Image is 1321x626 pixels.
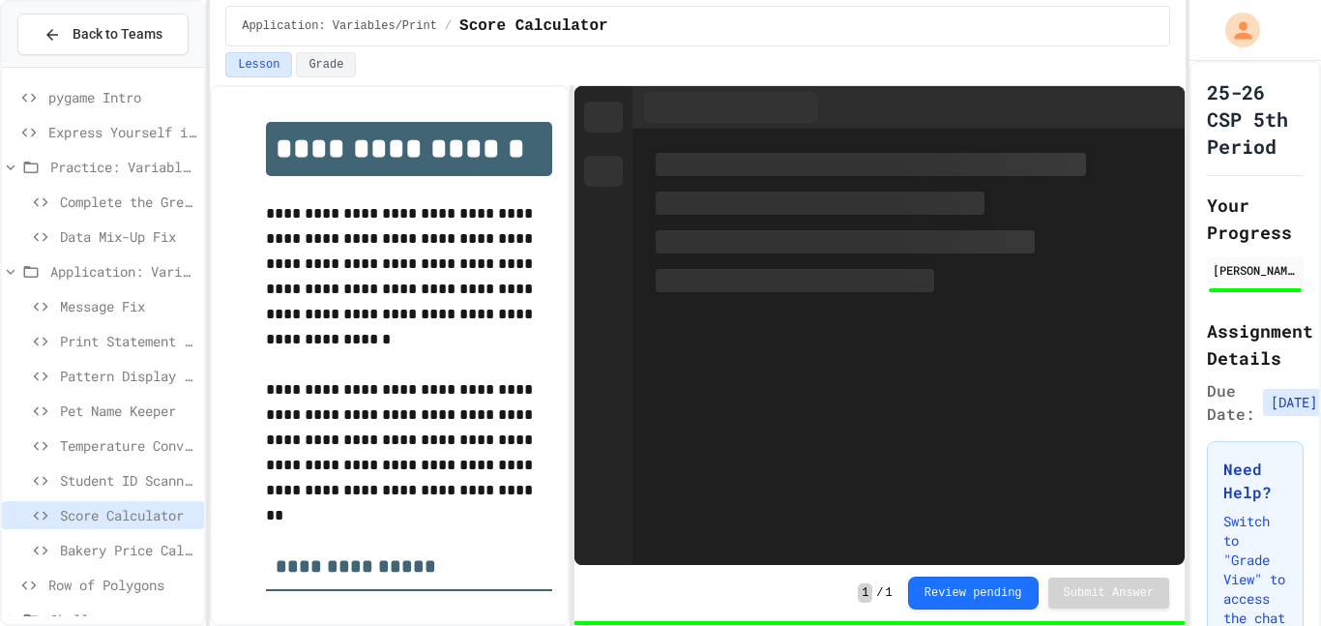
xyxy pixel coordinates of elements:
button: Submit Answer [1048,578,1170,609]
h1: 25-26 CSP 5th Period [1207,78,1304,160]
span: 1 [858,583,872,603]
h3: Need Help? [1223,458,1287,504]
span: Print Statement Repair [60,331,196,351]
span: Back to Teams [73,24,162,45]
span: / [445,18,452,34]
span: Pet Name Keeper [60,401,196,421]
span: 1 [886,585,893,601]
span: Score Calculator [459,15,608,38]
iframe: chat widget [1160,464,1302,547]
span: Temperature Converter [60,435,196,456]
button: Back to Teams [17,14,189,55]
span: Bakery Price Calculator [60,540,196,560]
span: Message Fix [60,296,196,316]
span: Student ID Scanner [60,470,196,491]
button: Review pending [908,577,1039,610]
span: pygame Intro [48,87,196,107]
button: Lesson [225,52,292,77]
span: Practice: Variables/Print [50,157,196,177]
span: Application: Variables/Print [50,261,196,282]
span: Data Mix-Up Fix [60,226,196,247]
h2: Your Progress [1207,192,1304,246]
span: / [876,585,883,601]
span: Submit Answer [1064,585,1155,601]
span: Due Date: [1207,379,1255,426]
div: [PERSON_NAME] [1213,261,1298,279]
span: Application: Variables/Print [242,18,437,34]
iframe: chat widget [1240,549,1302,607]
span: Score Calculator [60,505,196,525]
span: Complete the Greeting [60,192,196,212]
span: Row of Polygons [48,575,196,595]
div: My Account [1205,8,1265,52]
span: Express Yourself in Python! [48,122,196,142]
span: Pattern Display Challenge [60,366,196,386]
button: Grade [296,52,356,77]
h2: Assignment Details [1207,317,1304,372]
